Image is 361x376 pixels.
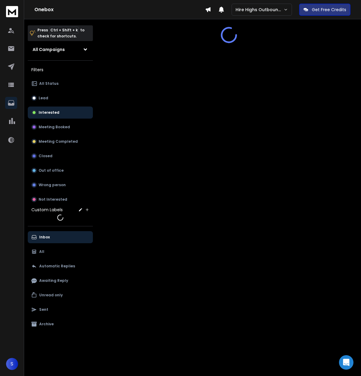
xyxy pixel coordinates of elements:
p: Get Free Credits [312,7,346,13]
p: Press to check for shortcuts. [37,27,84,39]
button: S [6,358,18,370]
button: Get Free Credits [299,4,350,16]
p: All [39,249,44,254]
h1: Onebox [34,6,205,13]
button: Interested [28,107,93,119]
p: Out of office [39,168,64,173]
img: logo [6,6,18,17]
div: Open Intercom Messenger [339,355,353,370]
button: Not Interested [28,193,93,206]
p: Closed [39,154,52,158]
p: Automatic Replies [39,264,75,269]
button: Automatic Replies [28,260,93,272]
p: Not Interested [39,197,67,202]
button: All [28,246,93,258]
button: Out of office [28,164,93,177]
p: Meeting Completed [39,139,78,144]
p: Awaiting Reply [39,278,68,283]
p: Sent [39,307,48,312]
p: Lead [39,96,48,100]
button: All Campaigns [28,43,93,56]
p: Interested [39,110,59,115]
button: Archive [28,318,93,330]
button: Unread only [28,289,93,301]
p: Wrong person [39,183,66,187]
h3: Filters [28,65,93,74]
p: Unread only [39,293,63,298]
p: Archive [39,322,54,327]
button: Inbox [28,231,93,243]
p: All Status [39,81,59,86]
p: Inbox [39,235,50,240]
h3: Custom Labels [31,207,63,213]
button: Lead [28,92,93,104]
span: Ctrl + Shift + k [49,27,79,33]
p: Hire Highs Outbound Engine [236,7,283,13]
button: Awaiting Reply [28,275,93,287]
button: All Status [28,78,93,90]
button: Closed [28,150,93,162]
button: Wrong person [28,179,93,191]
button: Meeting Completed [28,135,93,148]
p: Meeting Booked [39,125,70,129]
h1: All Campaigns [33,46,65,53]
button: Meeting Booked [28,121,93,133]
button: Sent [28,304,93,316]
